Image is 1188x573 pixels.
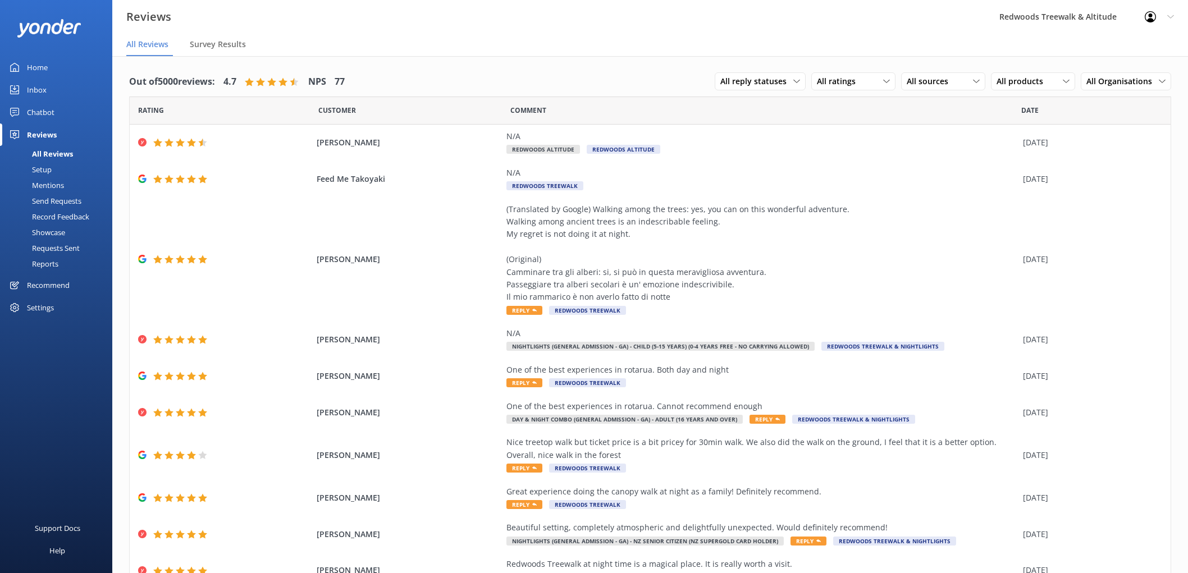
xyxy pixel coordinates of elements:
div: Home [27,56,48,79]
a: Setup [7,162,112,177]
div: Showcase [7,224,65,240]
span: Reply [506,378,542,387]
span: Redwoods Treewalk & Nightlights [833,537,956,546]
a: Requests Sent [7,240,112,256]
span: Reply [506,500,542,509]
div: Redwoods Treewalk at night time is a magical place. It is really worth a visit. [506,558,1017,570]
span: Date [318,105,356,116]
span: Redwoods Treewalk [549,306,626,315]
div: One of the best experiences in rotarua. Both day and night [506,364,1017,376]
div: Beautiful setting, completely atmospheric and delightfully unexpected. Would definitely recommend! [506,521,1017,534]
span: [PERSON_NAME] [317,136,501,149]
div: N/A [506,327,1017,340]
div: One of the best experiences in rotarua. Cannot recommend enough [506,400,1017,412]
a: Showcase [7,224,112,240]
div: [DATE] [1023,253,1157,265]
span: Nightlights (General Admission - GA) - NZ Senior Citizen (NZ SuperGold Card Holder) [506,537,784,546]
span: Date [1021,105,1039,116]
span: Reply [791,537,826,546]
div: [DATE] [1023,406,1157,419]
span: Redwoods Treewalk [549,378,626,387]
div: Help [49,539,65,562]
div: Nice treetop walk but ticket price is a bit pricey for 30min walk. We also did the walk on the gr... [506,436,1017,461]
div: Support Docs [35,517,80,539]
span: Redwoods Treewalk [506,181,583,190]
a: Reports [7,256,112,272]
span: [PERSON_NAME] [317,253,501,265]
div: N/A [506,167,1017,179]
h3: Reviews [126,8,171,26]
div: Record Feedback [7,209,89,224]
span: [PERSON_NAME] [317,333,501,346]
div: [DATE] [1023,449,1157,461]
div: Setup [7,162,52,177]
div: Settings [27,296,54,319]
span: Question [510,105,546,116]
h4: 77 [335,75,345,89]
div: All Reviews [7,146,73,162]
a: Mentions [7,177,112,193]
span: All products [997,75,1050,88]
span: Reply [506,464,542,473]
h4: NPS [308,75,326,89]
span: All ratings [817,75,862,88]
span: Reply [750,415,785,424]
span: [PERSON_NAME] [317,406,501,419]
h4: 4.7 [223,75,236,89]
h4: Out of 5000 reviews: [129,75,215,89]
div: (Translated by Google) Walking among the trees: yes, you can on this wonderful adventure. Walking... [506,203,1017,304]
span: All reply statuses [720,75,793,88]
div: Recommend [27,274,70,296]
span: [PERSON_NAME] [317,370,501,382]
div: Great experience doing the canopy walk at night as a family! Definitely recommend. [506,485,1017,498]
div: Requests Sent [7,240,80,256]
span: All sources [907,75,955,88]
span: [PERSON_NAME] [317,492,501,504]
a: All Reviews [7,146,112,162]
span: Redwoods Altitude [506,145,580,154]
div: [DATE] [1023,173,1157,185]
div: Send Requests [7,193,81,209]
span: Day & Night Combo (General Admission - GA) - Adult (16 years and over) [506,415,743,424]
div: [DATE] [1023,370,1157,382]
span: Feed Me Takoyaki [317,173,501,185]
span: Redwoods Treewalk [549,500,626,509]
div: Inbox [27,79,47,101]
span: All Organisations [1086,75,1159,88]
div: Chatbot [27,101,54,123]
div: [DATE] [1023,136,1157,149]
img: yonder-white-logo.png [17,19,81,38]
div: [DATE] [1023,492,1157,504]
div: Mentions [7,177,64,193]
span: Redwoods Altitude [587,145,660,154]
span: All Reviews [126,39,168,50]
a: Record Feedback [7,209,112,224]
span: Date [138,105,164,116]
span: Nightlights (General Admission - GA) - Child (5-15 years) (0-4 years free - no carrying allowed) [506,342,815,351]
span: Survey Results [190,39,246,50]
a: Send Requests [7,193,112,209]
span: [PERSON_NAME] [317,449,501,461]
div: [DATE] [1023,333,1157,346]
div: Reports [7,256,58,272]
span: Redwoods Treewalk & Nightlights [821,342,944,351]
div: Reviews [27,123,57,146]
div: [DATE] [1023,528,1157,540]
div: N/A [506,130,1017,143]
span: Redwoods Treewalk & Nightlights [792,415,915,424]
span: Redwoods Treewalk [549,464,626,473]
span: [PERSON_NAME] [317,528,501,540]
span: Reply [506,306,542,315]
